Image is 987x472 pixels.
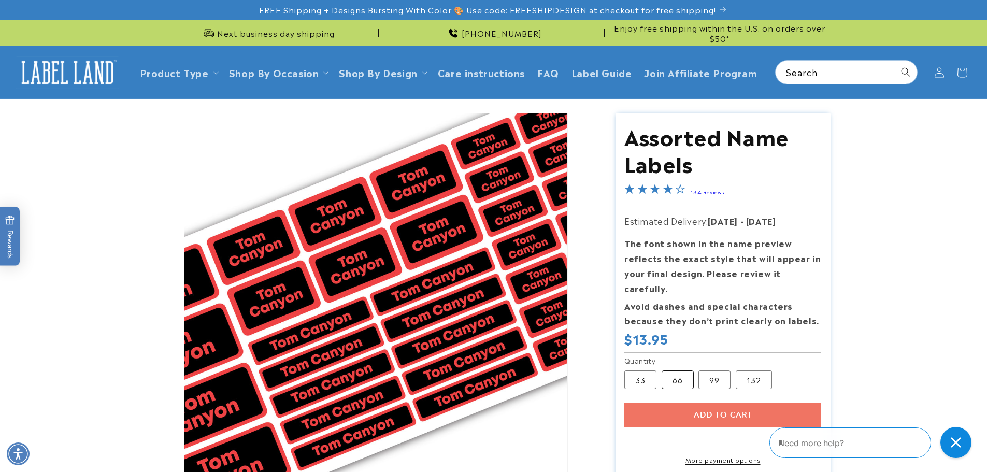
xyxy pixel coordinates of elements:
[624,237,821,294] strong: The font shown in the name preview reflects the exact style that will appear in your final design...
[708,214,738,227] strong: [DATE]
[746,214,776,227] strong: [DATE]
[624,213,821,228] p: Estimated Delivery:
[7,442,30,465] div: Accessibility Menu
[223,60,333,84] summary: Shop By Occasion
[609,23,831,43] span: Enjoy free shipping within the U.S. on orders over $50*
[571,66,632,78] span: Label Guide
[740,214,744,227] strong: -
[624,331,668,347] span: $13.95
[644,66,757,78] span: Join Affiliate Program
[624,370,656,389] label: 33
[736,370,772,389] label: 132
[5,215,15,258] span: Rewards
[531,60,565,84] a: FAQ
[462,28,542,38] span: [PHONE_NUMBER]
[438,66,525,78] span: Care instructions
[624,185,685,197] span: 4.2-star overall rating
[624,299,819,327] strong: Avoid dashes and special characters because they don’t print clearly on labels.
[383,20,605,46] div: Announcement
[624,355,656,366] legend: Quantity
[609,20,831,46] div: Announcement
[12,52,123,92] a: Label Land
[894,61,917,83] button: Search
[333,60,431,84] summary: Shop By Design
[339,65,417,79] a: Shop By Design
[432,60,531,84] a: Care instructions
[537,66,559,78] span: FAQ
[140,65,209,79] a: Product Type
[769,423,977,462] iframe: Gorgias Floating Chat
[259,5,716,15] span: FREE Shipping + Designs Bursting With Color 🎨 Use code: FREESHIPDESIGN at checkout for free shipp...
[157,20,379,46] div: Announcement
[662,370,694,389] label: 66
[16,56,119,89] img: Label Land
[691,188,724,195] a: 134 Reviews - open in a new tab
[565,60,638,84] a: Label Guide
[698,370,731,389] label: 99
[624,455,821,464] a: More payment options
[217,28,335,38] span: Next business day shipping
[624,122,821,176] h1: Assorted Name Labels
[229,66,319,78] span: Shop By Occasion
[134,60,223,84] summary: Product Type
[638,60,763,84] a: Join Affiliate Program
